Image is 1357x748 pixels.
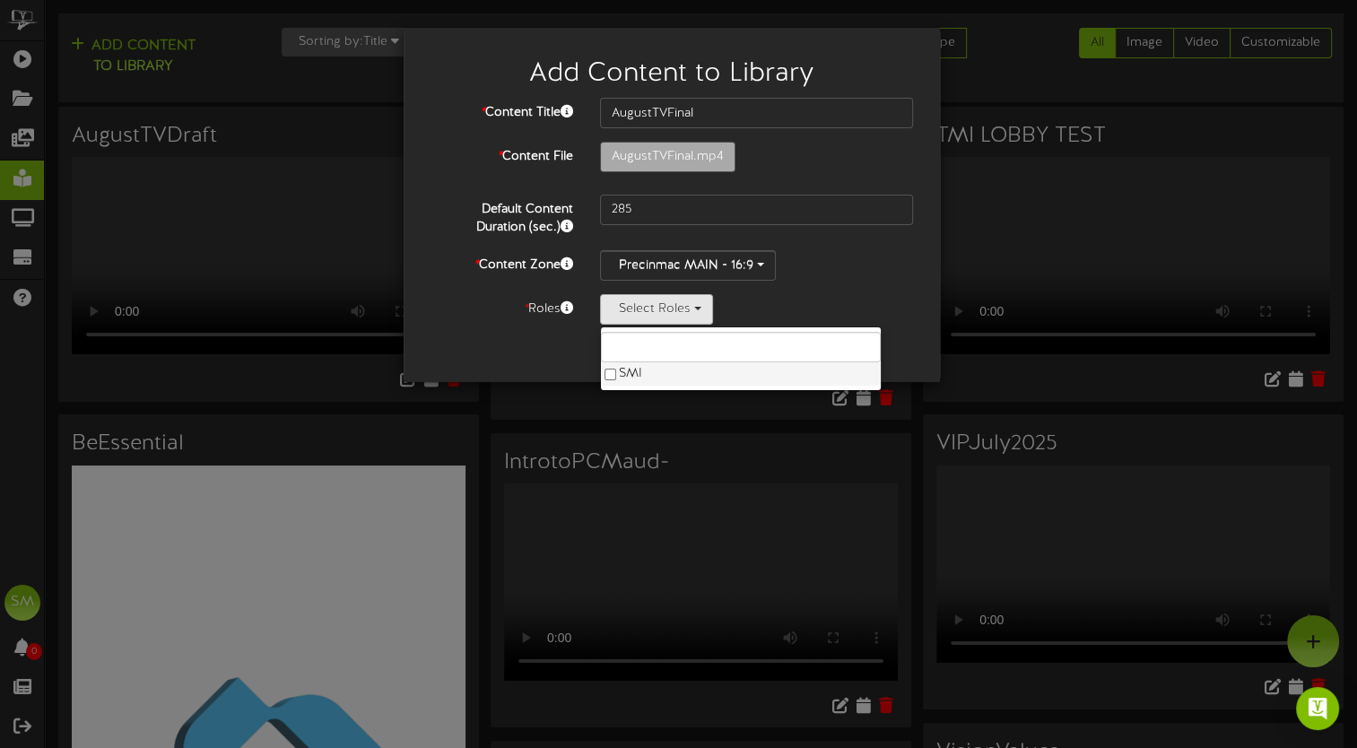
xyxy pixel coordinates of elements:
ul: Select Roles [600,326,882,391]
button: Precinmac MAIN - 16:9 [600,250,776,281]
label: Content File [417,142,587,166]
label: SMI [601,362,881,386]
label: Content Zone [417,250,587,274]
input: Content Title [600,98,913,128]
div: Open Intercom Messenger [1296,687,1339,730]
button: Select Roles [600,294,713,325]
label: Default Content Duration (sec.) [417,195,587,237]
div: Roles [417,294,587,318]
h2: Add Content to Library [431,59,913,89]
label: Content Title [417,98,587,122]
